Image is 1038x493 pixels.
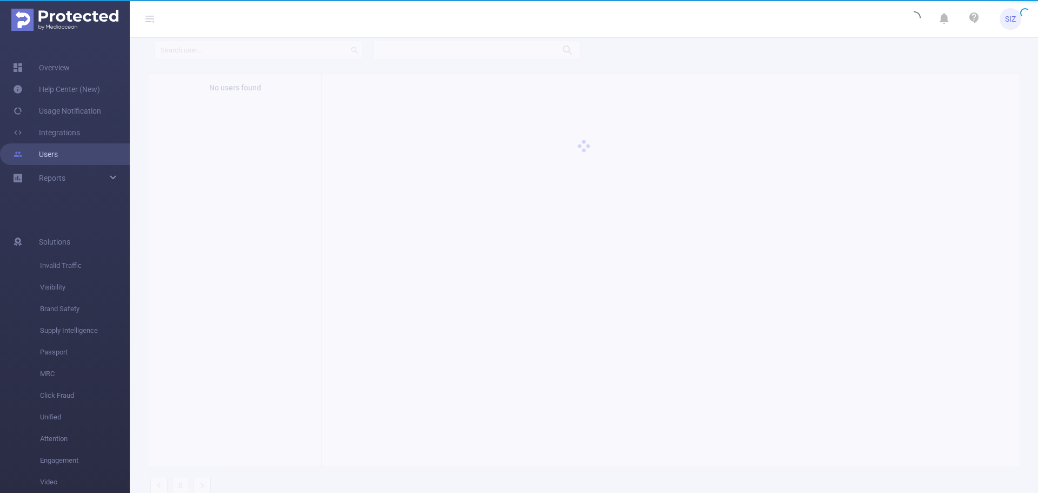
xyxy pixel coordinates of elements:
span: Brand Safety [40,298,130,320]
span: Reports [39,174,65,182]
a: Reports [39,167,65,189]
span: Visibility [40,277,130,298]
span: Unified [40,406,130,428]
img: Protected Media [11,9,118,31]
a: Users [13,143,58,165]
a: Overview [13,57,70,78]
span: Engagement [40,450,130,471]
span: Invalid Traffic [40,255,130,277]
span: MRC [40,363,130,385]
i: icon: loading [908,11,921,27]
span: Passport [40,341,130,363]
a: Usage Notification [13,100,101,122]
span: Supply Intelligence [40,320,130,341]
span: Click Fraud [40,385,130,406]
span: Solutions [39,231,70,253]
span: Attention [40,428,130,450]
span: SIZ [1005,8,1016,30]
span: Video [40,471,130,493]
a: Help Center (New) [13,78,100,100]
a: Integrations [13,122,80,143]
